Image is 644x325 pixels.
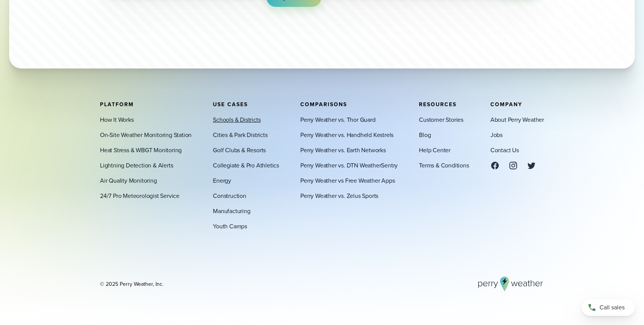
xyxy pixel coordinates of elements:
a: Blog [419,130,431,139]
span: Company [490,100,522,108]
a: Construction [213,191,246,200]
a: 24/7 Pro Meteorologist Service [100,191,179,200]
a: Heat Stress & WBGT Monitoring [100,145,182,155]
span: Resources [419,100,457,108]
a: How It Works [100,115,134,124]
a: Cities & Park Districts [213,130,267,139]
a: On-Site Weather Monitoring Station [100,130,192,139]
a: Schools & Districts [213,115,260,124]
a: Jobs [490,130,503,139]
a: Air Quality Monitoring [100,176,157,185]
div: © 2025 Perry Weather, Inc. [100,280,163,288]
span: Use Cases [213,100,248,108]
a: Perry Weather vs. DTN WeatherSentry [300,161,398,170]
span: Comparisons [300,100,347,108]
a: Energy [213,176,231,185]
a: Perry Weather vs. Zelus Sports [300,191,378,200]
a: Customer Stories [419,115,463,124]
a: Collegiate & Pro Athletics [213,161,279,170]
span: Platform [100,100,134,108]
a: About Perry Weather [490,115,544,124]
a: Contact Us [490,145,519,155]
a: Lightning Detection & Alerts [100,161,173,170]
a: Terms & Conditions [419,161,469,170]
span: Call sales [600,303,625,312]
a: Call sales [582,299,635,316]
a: Perry Weather vs. Thor Guard [300,115,375,124]
a: Perry Weather vs Free Weather Apps [300,176,395,185]
a: Golf Clubs & Resorts [213,145,266,155]
a: Help Center [419,145,450,155]
a: Youth Camps [213,221,247,231]
a: Perry Weather vs. Handheld Kestrels [300,130,393,139]
a: Perry Weather vs. Earth Networks [300,145,386,155]
a: Manufacturing [213,206,250,215]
